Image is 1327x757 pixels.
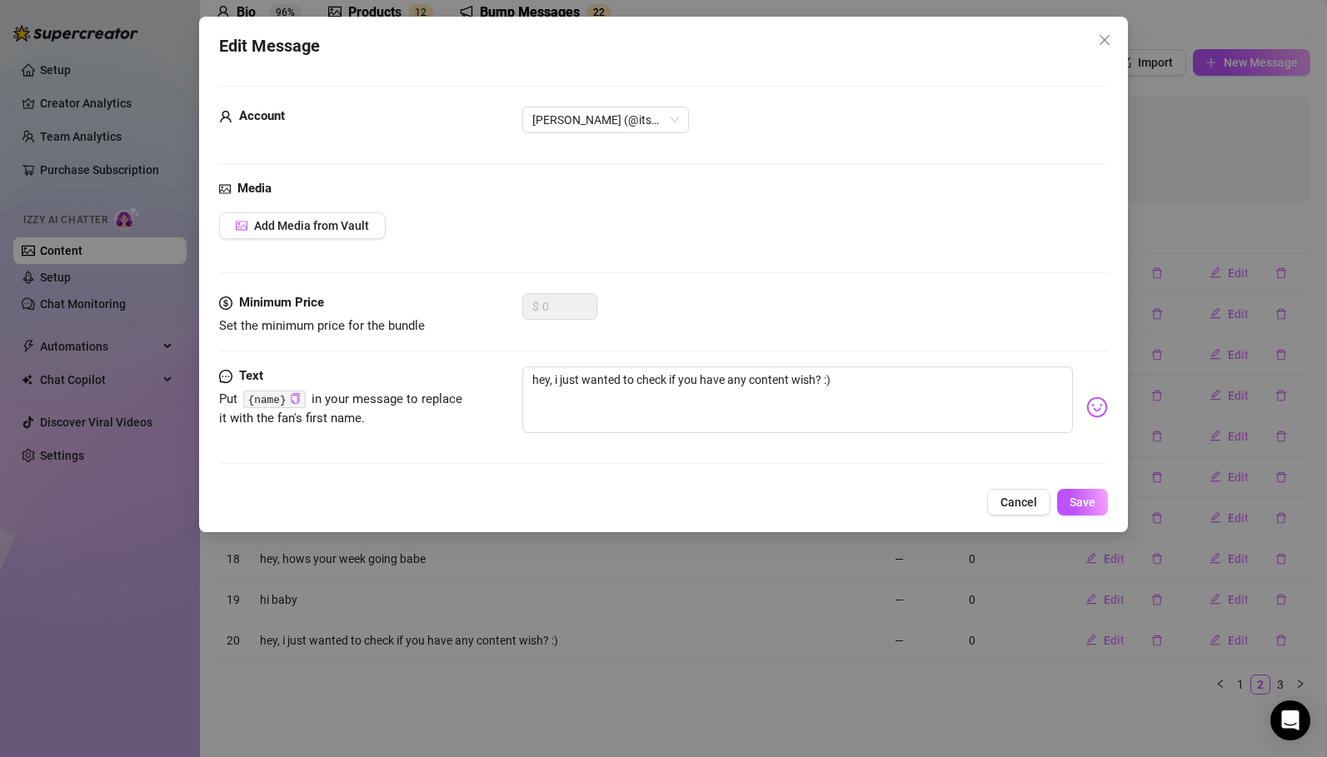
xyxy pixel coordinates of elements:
[1057,489,1108,515] button: Save
[290,393,301,406] button: Click to Copy
[532,107,679,132] span: Isabella (@itscallmebelle)
[1086,396,1108,418] img: svg%3e
[239,368,263,383] strong: Text
[219,366,232,386] span: message
[239,295,324,310] strong: Minimum Price
[219,179,231,199] span: picture
[522,366,1073,433] textarea: hey, i just wanted to check if you have any content wish? :)
[236,220,247,232] span: picture
[237,181,272,196] strong: Media
[1098,33,1111,47] span: close
[219,107,232,127] span: user
[987,489,1050,515] button: Cancel
[219,318,425,333] span: Set the minimum price for the bundle
[219,391,462,426] span: Put in your message to replace it with the fan's first name.
[1270,700,1310,740] div: Open Intercom Messenger
[1070,496,1095,509] span: Save
[219,293,232,313] span: dollar
[219,33,320,59] span: Edit Message
[290,393,301,404] span: copy
[239,108,285,123] strong: Account
[219,212,386,239] button: Add Media from Vault
[243,391,306,408] code: {name}
[254,219,369,232] span: Add Media from Vault
[1091,27,1118,53] button: Close
[1091,33,1118,47] span: Close
[1000,496,1037,509] span: Cancel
